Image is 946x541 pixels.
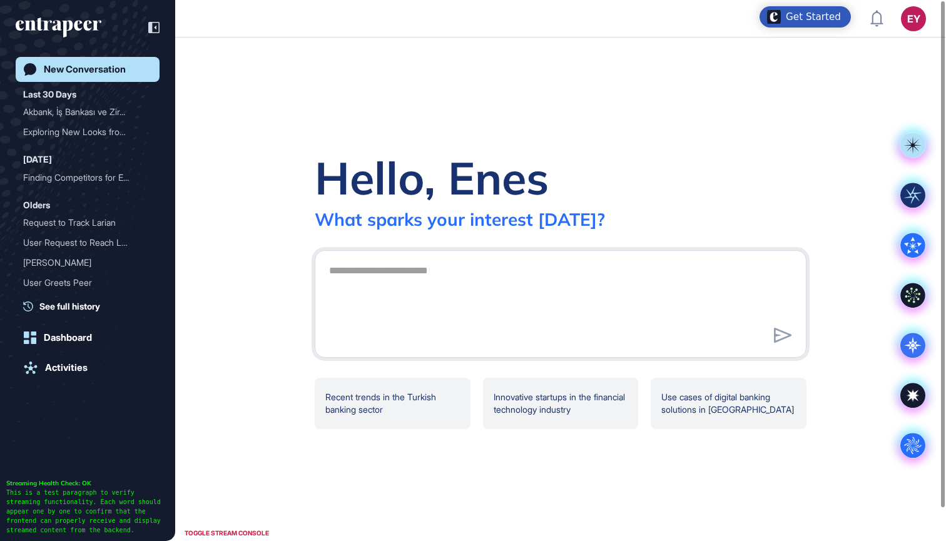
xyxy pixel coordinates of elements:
div: What sparks your interest [DATE]? [315,208,605,230]
button: EY [901,6,926,31]
div: Akbank, İş Bankası ve Ziraat Bankası Hakkında Bilgi [23,102,152,122]
div: Open Get Started checklist [760,6,851,28]
div: TOGGLE STREAM CONSOLE [181,525,272,541]
div: Olders [23,198,50,213]
div: Recent trends in the Turkish banking sector [315,378,470,429]
a: Activities [16,355,160,380]
div: Request to Track Larian [23,213,142,233]
div: Use cases of digital banking solutions in [GEOGRAPHIC_DATA] [651,378,806,429]
div: New Conversation [44,64,126,75]
div: Activities [45,362,88,373]
div: Finding Competitors for E... [23,168,142,188]
a: See full history [23,300,160,313]
div: Finding Competitors for Eraser [23,168,152,188]
div: Akbank, İş Bankası ve Zir... [23,102,142,122]
div: Innovative startups in the financial technology industry [483,378,639,429]
div: User Greets Peer [23,273,152,293]
div: [DATE] [23,152,52,167]
div: Last 30 Days [23,87,76,102]
a: Dashboard [16,325,160,350]
div: Dashboard [44,332,92,343]
div: Hello, Enes [315,149,549,206]
div: User Request to Reach Larian [23,233,152,253]
div: Exploring New Looks from H&M and Zara [23,122,152,142]
div: Exploring New Looks from ... [23,122,142,142]
span: See full history [39,300,100,313]
div: Get Started [786,11,841,23]
div: Tracy [23,253,152,273]
img: launcher-image-alternative-text [767,10,781,24]
div: Request to Track Larian [23,213,152,233]
div: User Request to Reach Lar... [23,233,142,253]
a: New Conversation [16,57,160,82]
div: entrapeer-logo [16,18,101,38]
div: [PERSON_NAME] [23,253,142,273]
div: User Greets Peer [23,273,142,293]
